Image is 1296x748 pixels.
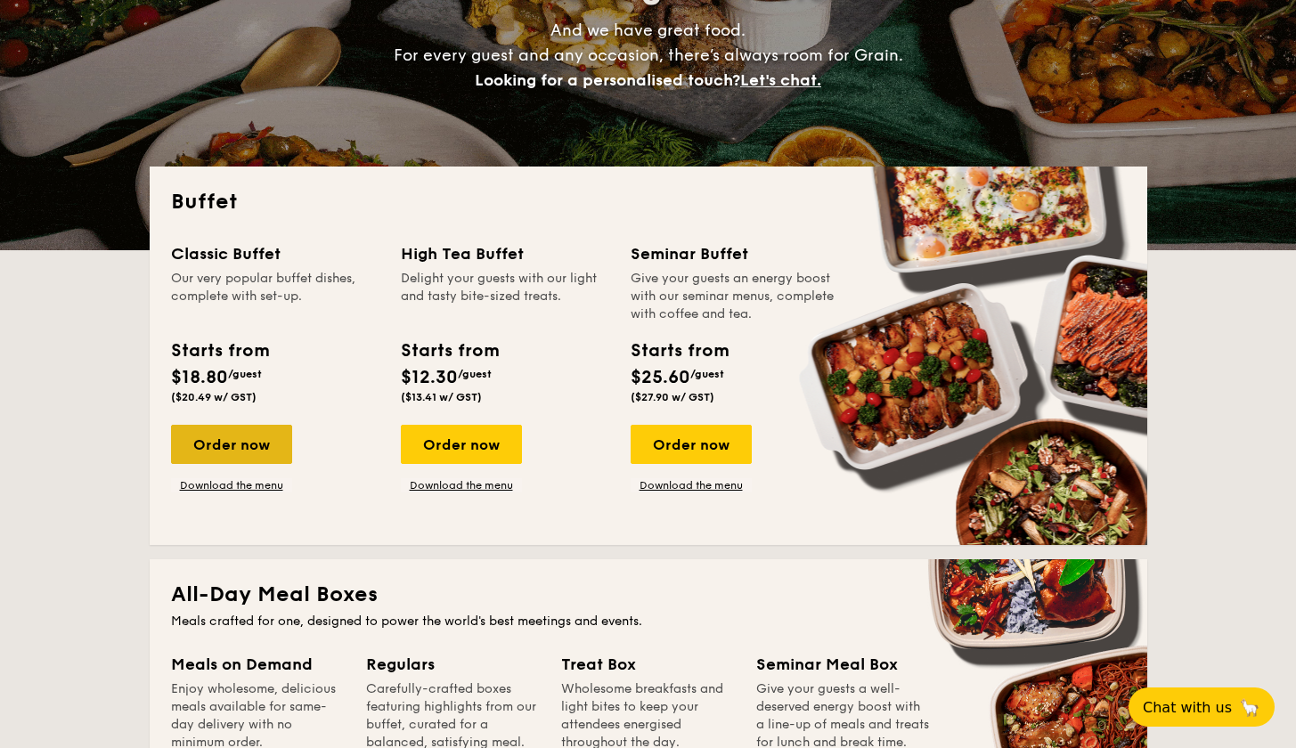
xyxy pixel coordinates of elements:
[171,337,268,364] div: Starts from
[631,337,728,364] div: Starts from
[171,581,1126,609] h2: All-Day Meal Boxes
[366,652,540,677] div: Regulars
[1143,699,1232,716] span: Chat with us
[1129,687,1275,727] button: Chat with us🦙
[171,391,257,403] span: ($20.49 w/ GST)
[401,367,458,388] span: $12.30
[171,188,1126,216] h2: Buffet
[631,241,839,266] div: Seminar Buffet
[631,367,690,388] span: $25.60
[458,368,492,380] span: /guest
[171,425,292,464] div: Order now
[1239,697,1260,718] span: 🦙
[690,368,724,380] span: /guest
[631,425,752,464] div: Order now
[401,241,609,266] div: High Tea Buffet
[171,367,228,388] span: $18.80
[171,270,379,323] div: Our very popular buffet dishes, complete with set-up.
[228,368,262,380] span: /guest
[631,270,839,323] div: Give your guests an energy boost with our seminar menus, complete with coffee and tea.
[171,613,1126,630] div: Meals crafted for one, designed to power the world's best meetings and events.
[401,270,609,323] div: Delight your guests with our light and tasty bite-sized treats.
[401,425,522,464] div: Order now
[171,241,379,266] div: Classic Buffet
[561,652,735,677] div: Treat Box
[171,478,292,492] a: Download the menu
[401,337,498,364] div: Starts from
[740,70,821,90] span: Let's chat.
[401,478,522,492] a: Download the menu
[631,391,714,403] span: ($27.90 w/ GST)
[401,391,482,403] span: ($13.41 w/ GST)
[171,652,345,677] div: Meals on Demand
[756,652,930,677] div: Seminar Meal Box
[631,478,752,492] a: Download the menu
